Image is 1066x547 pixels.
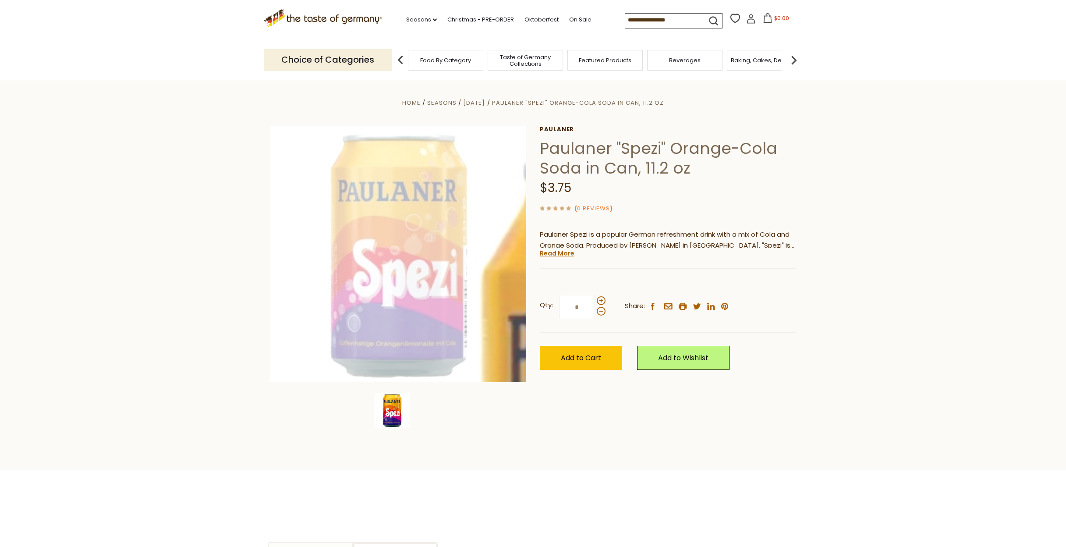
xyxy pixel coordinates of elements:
[540,229,796,251] p: Paulaner Spezi is a popular German refreshment drink with a mix of Cola and Orange Soda. Produced...
[785,51,803,69] img: next arrow
[375,393,410,428] img: Paulaner "Spezi" Orange-Cola Soda in Can, 11.2 oz
[559,295,595,319] input: Qty:
[463,99,485,107] a: [DATE]
[637,346,730,370] a: Add to Wishlist
[577,204,610,213] a: 0 Reviews
[540,249,574,258] a: Read More
[774,14,789,22] span: $0.00
[392,51,409,69] img: previous arrow
[569,15,591,25] a: On Sale
[524,15,559,25] a: Oktoberfest
[540,346,622,370] button: Add to Cart
[540,300,553,311] strong: Qty:
[402,99,421,107] a: Home
[731,57,799,64] a: Baking, Cakes, Desserts
[492,99,664,107] a: Paulaner "Spezi" Orange-Cola Soda in Can, 11.2 oz
[427,99,457,107] a: Seasons
[264,49,392,71] p: Choice of Categories
[579,57,631,64] a: Featured Products
[540,126,796,133] a: Paulaner
[669,57,701,64] a: Beverages
[625,301,645,312] span: Share:
[758,13,795,26] button: $0.00
[447,15,514,25] a: Christmas - PRE-ORDER
[561,353,601,363] span: Add to Cart
[540,139,796,178] h1: Paulaner "Spezi" Orange-Cola Soda in Can, 11.2 oz
[406,15,437,25] a: Seasons
[270,126,527,382] img: Paulaner "Spezi" Orange-Cola Soda in Can, 11.2 oz
[490,54,560,67] a: Taste of Germany Collections
[420,57,471,64] a: Food By Category
[574,204,613,213] span: ( )
[540,179,571,196] span: $3.75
